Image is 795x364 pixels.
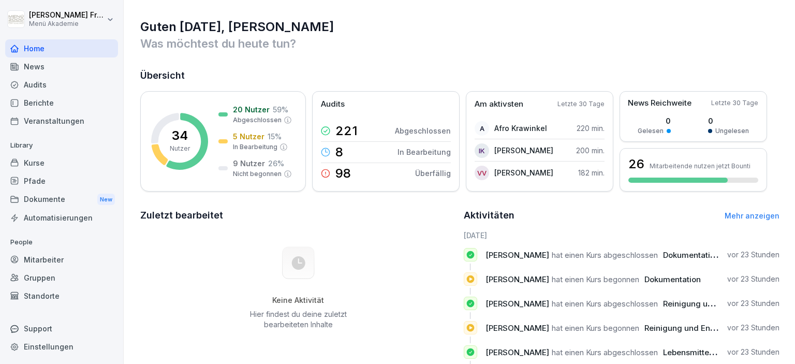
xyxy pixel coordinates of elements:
span: [PERSON_NAME] [485,274,549,284]
a: Kurse [5,154,118,172]
p: Library [5,137,118,154]
p: In Bearbeitung [233,142,277,152]
a: Home [5,39,118,57]
p: Letzte 30 Tage [557,99,605,109]
div: VV [475,166,489,180]
a: News [5,57,118,76]
a: Berichte [5,94,118,112]
p: [PERSON_NAME] [494,145,553,156]
p: 0 [638,115,671,126]
a: Standorte [5,287,118,305]
p: 5 Nutzer [233,131,264,142]
p: 34 [172,129,188,142]
p: [PERSON_NAME] Friesen [29,11,105,20]
p: 220 min. [577,123,605,134]
p: 0 [708,115,749,126]
span: Reinigung und Entsorgung [663,299,763,309]
p: Nutzer [170,144,190,153]
a: Automatisierungen [5,209,118,227]
p: Mitarbeitende nutzen jetzt Bounti [650,162,750,170]
span: hat einen Kurs begonnen [552,274,639,284]
a: Einstellungen [5,338,118,356]
span: Reinigung und Entsorgung [644,323,744,333]
div: IK [475,143,489,158]
p: News Reichweite [628,97,691,109]
div: Dokumente [5,190,118,209]
p: Überfällig [415,168,451,179]
span: [PERSON_NAME] [485,299,549,309]
p: vor 23 Stunden [727,298,779,309]
h2: Übersicht [140,68,779,83]
p: Gelesen [638,126,664,136]
p: Hier findest du deine zuletzt bearbeiteten Inhalte [246,309,350,330]
span: Dokumentation [644,274,701,284]
p: 26 % [268,158,284,169]
p: Menü Akademie [29,20,105,27]
p: Letzte 30 Tage [711,98,758,108]
p: Afro Krawinkel [494,123,547,134]
p: Was möchtest du heute tun? [140,35,779,52]
a: Mehr anzeigen [725,211,779,220]
p: 20 Nutzer [233,104,270,115]
h5: Keine Aktivität [246,296,350,305]
h3: 26 [628,155,644,173]
span: Dokumentation [663,250,719,260]
a: Gruppen [5,269,118,287]
h2: Aktivitäten [464,208,514,223]
p: 15 % [268,131,282,142]
p: Nicht begonnen [233,169,282,179]
p: vor 23 Stunden [727,250,779,260]
div: Support [5,319,118,338]
div: A [475,121,489,136]
span: hat einen Kurs abgeschlossen [552,250,658,260]
a: Pfade [5,172,118,190]
p: Ungelesen [715,126,749,136]
p: 8 [335,146,343,158]
p: Abgeschlossen [395,125,451,136]
p: vor 23 Stunden [727,274,779,284]
div: New [97,194,115,206]
p: 9 Nutzer [233,158,265,169]
p: Abgeschlossen [233,115,282,125]
p: Am aktivsten [475,98,523,110]
span: [PERSON_NAME] [485,250,549,260]
span: hat einen Kurs abgeschlossen [552,347,658,357]
p: In Bearbeitung [397,147,451,157]
h2: Zuletzt bearbeitet [140,208,457,223]
p: 182 min. [578,167,605,178]
a: Mitarbeiter [5,251,118,269]
a: DokumenteNew [5,190,118,209]
p: 98 [335,167,351,180]
a: Veranstaltungen [5,112,118,130]
p: People [5,234,118,251]
h1: Guten [DATE], [PERSON_NAME] [140,19,779,35]
p: 200 min. [576,145,605,156]
h6: [DATE] [464,230,780,241]
p: [PERSON_NAME] [494,167,553,178]
span: Lebensmittelhygiene [663,347,742,357]
p: vor 23 Stunden [727,323,779,333]
p: 221 [335,125,358,137]
span: hat einen Kurs begonnen [552,323,639,333]
p: 59 % [273,104,288,115]
span: [PERSON_NAME] [485,347,549,357]
a: Audits [5,76,118,94]
p: Audits [321,98,345,110]
p: vor 23 Stunden [727,347,779,357]
span: [PERSON_NAME] [485,323,549,333]
span: hat einen Kurs abgeschlossen [552,299,658,309]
